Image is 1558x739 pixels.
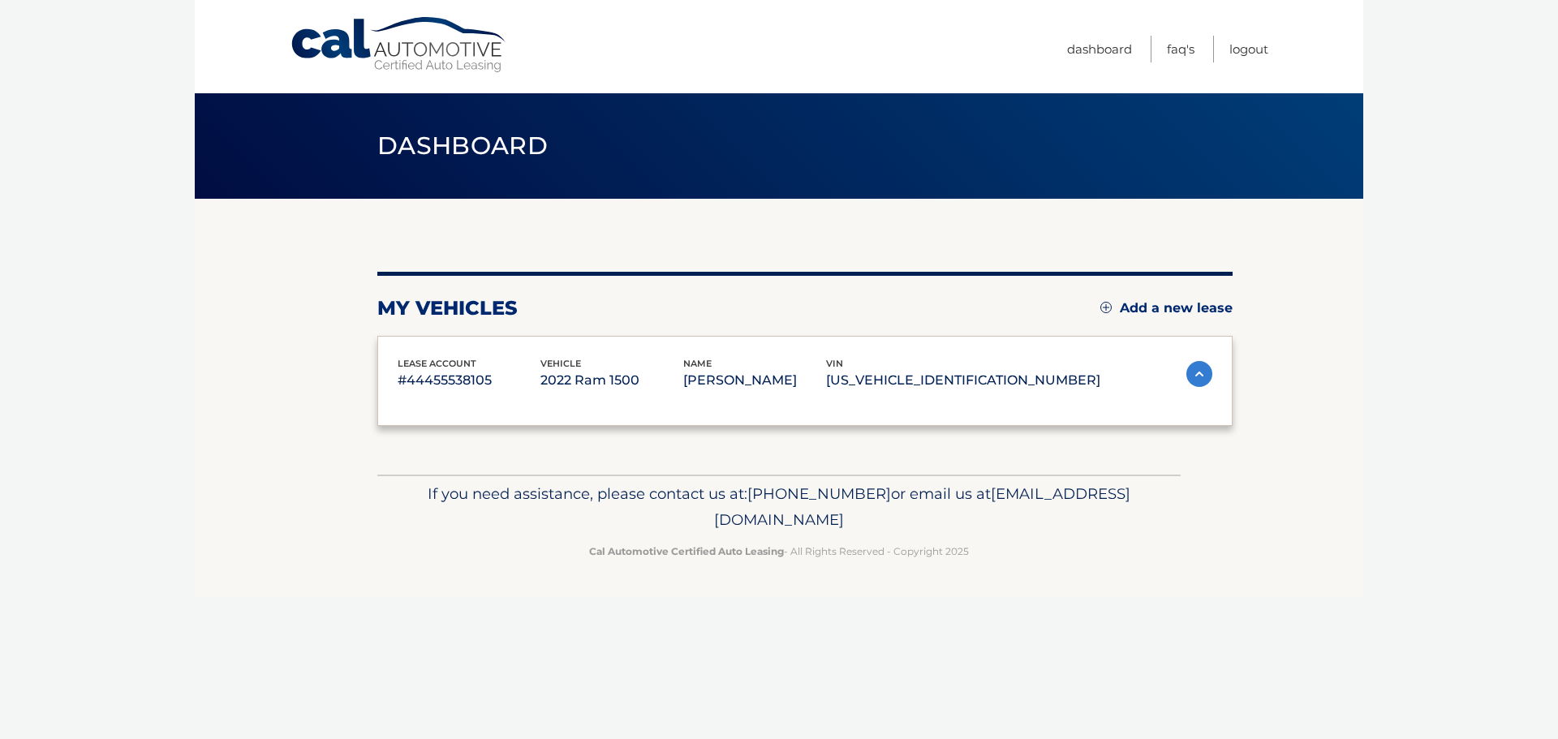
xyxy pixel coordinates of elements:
[388,543,1170,560] p: - All Rights Reserved - Copyright 2025
[1100,300,1233,316] a: Add a new lease
[826,369,1100,392] p: [US_VEHICLE_IDENTIFICATION_NUMBER]
[747,484,891,503] span: [PHONE_NUMBER]
[398,369,540,392] p: #44455538105
[388,481,1170,533] p: If you need assistance, please contact us at: or email us at
[589,545,784,557] strong: Cal Automotive Certified Auto Leasing
[683,369,826,392] p: [PERSON_NAME]
[377,131,548,161] span: Dashboard
[377,296,518,320] h2: my vehicles
[540,369,683,392] p: 2022 Ram 1500
[398,358,476,369] span: lease account
[1167,36,1194,62] a: FAQ's
[1067,36,1132,62] a: Dashboard
[826,358,843,369] span: vin
[540,358,581,369] span: vehicle
[1229,36,1268,62] a: Logout
[1100,302,1112,313] img: add.svg
[683,358,712,369] span: name
[1186,361,1212,387] img: accordion-active.svg
[290,16,509,74] a: Cal Automotive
